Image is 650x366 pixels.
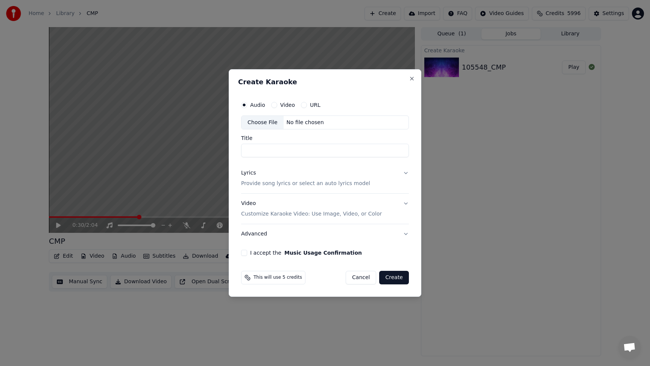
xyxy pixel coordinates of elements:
[241,200,382,218] div: Video
[250,250,362,255] label: I accept the
[241,136,409,141] label: Title
[241,194,409,224] button: VideoCustomize Karaoke Video: Use Image, Video, or Color
[250,102,265,108] label: Audio
[241,170,256,177] div: Lyrics
[280,102,295,108] label: Video
[284,119,327,126] div: No file chosen
[241,164,409,194] button: LyricsProvide song lyrics or select an auto lyrics model
[241,210,382,218] p: Customize Karaoke Video: Use Image, Video, or Color
[241,180,370,188] p: Provide song lyrics or select an auto lyrics model
[241,224,409,244] button: Advanced
[346,271,376,284] button: Cancel
[379,271,409,284] button: Create
[241,116,284,129] div: Choose File
[284,250,362,255] button: I accept the
[254,275,302,281] span: This will use 5 credits
[238,79,412,85] h2: Create Karaoke
[310,102,320,108] label: URL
